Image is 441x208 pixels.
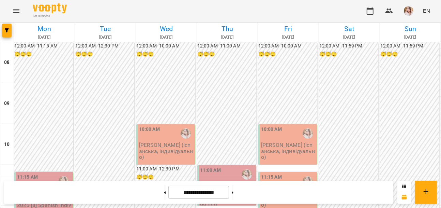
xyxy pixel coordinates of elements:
[320,34,379,41] h6: [DATE]
[198,24,257,34] h6: Thu
[8,3,25,19] button: Menu
[423,7,430,14] span: EN
[319,51,378,58] h6: 😴😴😴
[4,100,10,107] h6: 09
[380,42,439,50] h6: 12:00 AM - 11:59 PM
[381,24,440,34] h6: Sun
[4,59,10,66] h6: 08
[404,6,413,16] img: cd58824c68fe8f7eba89630c982c9fb7.jpeg
[136,165,195,173] h6: 11:00 AM - 12:30 PM
[259,34,318,41] h6: [DATE]
[181,128,191,139] img: Добровінська Анастасія Андріївна (і)
[139,126,160,133] label: 10:00 AM
[139,142,194,160] p: [PERSON_NAME] (іспанська, індивідуально)
[15,24,74,34] h6: Mon
[137,24,196,34] h6: Wed
[137,34,196,41] h6: [DATE]
[76,24,135,34] h6: Tue
[200,167,221,174] label: 11:00 AM
[258,51,317,58] h6: 😴😴😴
[242,169,252,180] img: Добровінська Анастасія Андріївна (і)
[261,174,282,181] label: 11:15 AM
[15,34,74,41] h6: [DATE]
[136,51,195,58] h6: 😴😴😴
[33,14,67,18] span: For Business
[14,42,73,50] h6: 12:00 AM - 11:15 AM
[319,42,378,50] h6: 12:00 AM - 11:59 PM
[261,126,282,133] label: 10:00 AM
[259,24,318,34] h6: Fri
[136,174,195,181] h6: 😴😴😴
[75,42,134,50] h6: 12:00 AM - 12:30 PM
[261,142,316,160] p: [PERSON_NAME] (іспанська, індивідуально)
[76,34,135,41] h6: [DATE]
[14,51,73,58] h6: 😴😴😴
[420,4,433,17] button: EN
[197,51,256,58] h6: 😴😴😴
[197,42,256,50] h6: 12:00 AM - 11:00 AM
[17,174,38,181] label: 11:15 AM
[320,24,379,34] h6: Sat
[33,3,67,13] img: Voopty Logo
[258,42,317,50] h6: 12:00 AM - 10:00 AM
[4,141,10,148] h6: 10
[75,51,134,58] h6: 😴😴😴
[303,128,313,139] img: Добровінська Анастасія Андріївна (і)
[136,42,195,50] h6: 12:00 AM - 10:00 AM
[198,34,257,41] h6: [DATE]
[381,34,440,41] h6: [DATE]
[380,51,439,58] h6: 😴😴😴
